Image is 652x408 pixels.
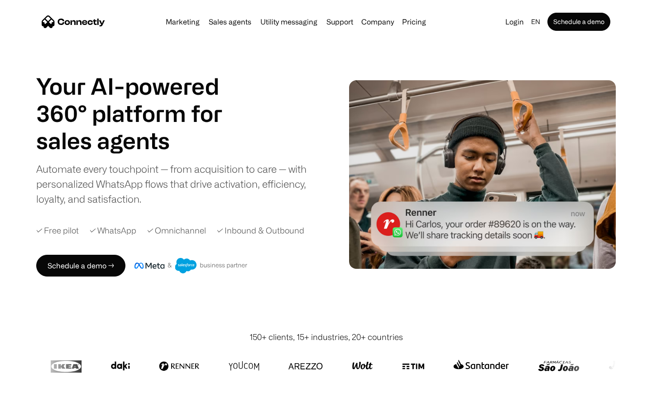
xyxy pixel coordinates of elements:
[18,392,54,405] ul: Language list
[547,13,610,31] a: Schedule a demo
[134,258,248,273] img: Meta and Salesforce business partner badge.
[162,18,203,25] a: Marketing
[36,127,244,154] h1: sales agents
[36,224,79,237] div: ✓ Free pilot
[398,18,430,25] a: Pricing
[9,391,54,405] aside: Language selected: English
[147,224,206,237] div: ✓ Omnichannel
[217,224,304,237] div: ✓ Inbound & Outbound
[257,18,321,25] a: Utility messaging
[502,15,527,28] a: Login
[249,331,403,343] div: 150+ clients, 15+ industries, 20+ countries
[36,255,125,277] a: Schedule a demo →
[36,73,244,127] h1: Your AI-powered 360° platform for
[361,15,394,28] div: Company
[36,161,321,206] div: Automate every touchpoint — from acquisition to care — with personalized WhatsApp flows that driv...
[531,15,540,28] div: en
[205,18,255,25] a: Sales agents
[90,224,136,237] div: ✓ WhatsApp
[323,18,357,25] a: Support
